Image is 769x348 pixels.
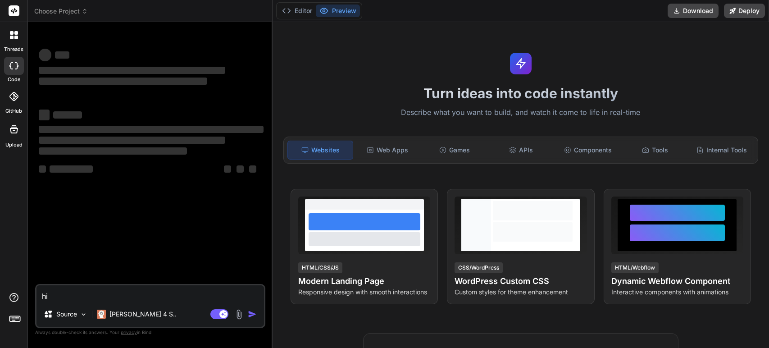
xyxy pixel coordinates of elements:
p: Always double-check its answers. Your in Bind [35,328,265,337]
p: Source [56,310,77,319]
div: Tools [622,141,687,160]
div: HTML/Webflow [611,262,659,273]
span: ‌ [50,165,93,173]
p: [PERSON_NAME] 4 S.. [109,310,177,319]
h4: WordPress Custom CSS [455,275,587,288]
label: threads [4,46,23,53]
span: ‌ [39,126,264,133]
span: Choose Project [34,7,88,16]
p: Describe what you want to build, and watch it come to life in real-time [278,107,764,119]
button: Editor [278,5,316,17]
span: ‌ [237,165,244,173]
label: code [8,76,20,83]
span: ‌ [39,147,187,155]
img: Claude 4 Sonnet [97,310,106,319]
span: ‌ [55,51,69,59]
textarea: hi [36,285,264,302]
div: Games [422,141,487,160]
span: ‌ [39,165,46,173]
span: ‌ [39,67,225,74]
div: APIs [489,141,554,160]
h1: Turn ideas into code instantly [278,85,764,101]
h4: Modern Landing Page [298,275,430,288]
p: Interactive components with animations [611,288,743,297]
p: Responsive design with smooth interactions [298,288,430,297]
p: Custom styles for theme enhancement [455,288,587,297]
label: Upload [5,141,23,149]
div: Internal Tools [689,141,754,160]
label: GitHub [5,107,22,115]
span: ‌ [39,78,207,85]
span: ‌ [39,137,225,144]
div: CSS/WordPress [455,262,503,273]
button: Deploy [724,4,765,18]
img: attachment [234,309,244,320]
button: Download [668,4,719,18]
img: Pick Models [80,311,87,318]
div: Web Apps [355,141,420,160]
span: ‌ [39,110,50,120]
button: Preview [316,5,360,17]
div: Websites [287,141,353,160]
img: icon [248,310,257,319]
h4: Dynamic Webflow Component [611,275,743,288]
span: ‌ [224,165,231,173]
span: privacy [121,330,137,335]
span: ‌ [39,49,51,61]
span: ‌ [53,111,82,119]
div: Components [555,141,620,160]
div: HTML/CSS/JS [298,262,342,273]
span: ‌ [249,165,256,173]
